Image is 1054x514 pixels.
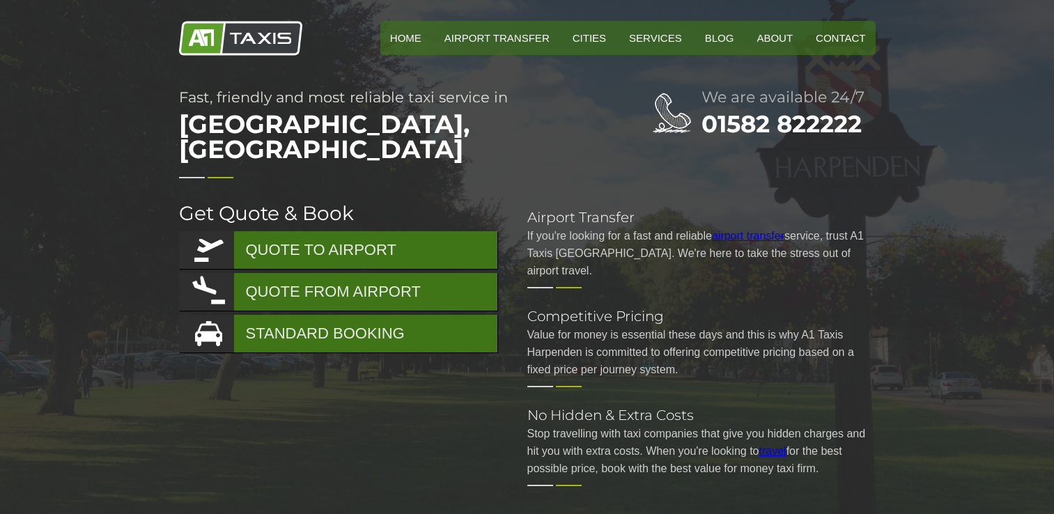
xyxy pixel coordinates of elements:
[435,21,559,55] a: Airport Transfer
[702,90,876,105] h2: We are available 24/7
[806,21,875,55] a: Contact
[563,21,616,55] a: Cities
[179,104,597,169] span: [GEOGRAPHIC_DATA], [GEOGRAPHIC_DATA]
[380,21,431,55] a: HOME
[179,203,499,223] h2: Get Quote & Book
[759,445,786,457] a: travel
[702,109,862,139] a: 01582 822222
[179,315,497,352] a: STANDARD BOOKING
[712,230,784,242] a: airport transfer
[179,273,497,311] a: QUOTE FROM AIRPORT
[527,326,876,378] p: Value for money is essential these days and this is why A1 Taxis Harpenden is committed to offeri...
[527,227,876,279] p: If you're looking for a fast and reliable service, trust A1 Taxis [GEOGRAPHIC_DATA]. We're here t...
[527,408,876,422] h2: No Hidden & Extra Costs
[527,210,876,224] h2: Airport Transfer
[527,309,876,323] h2: Competitive Pricing
[179,231,497,269] a: QUOTE TO AIRPORT
[179,21,302,56] img: A1 Taxis
[695,21,744,55] a: Blog
[747,21,803,55] a: About
[527,425,876,477] p: Stop travelling with taxi companies that give you hidden charges and hit you with extra costs. Wh...
[179,90,597,169] h1: Fast, friendly and most reliable taxi service in
[619,21,692,55] a: Services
